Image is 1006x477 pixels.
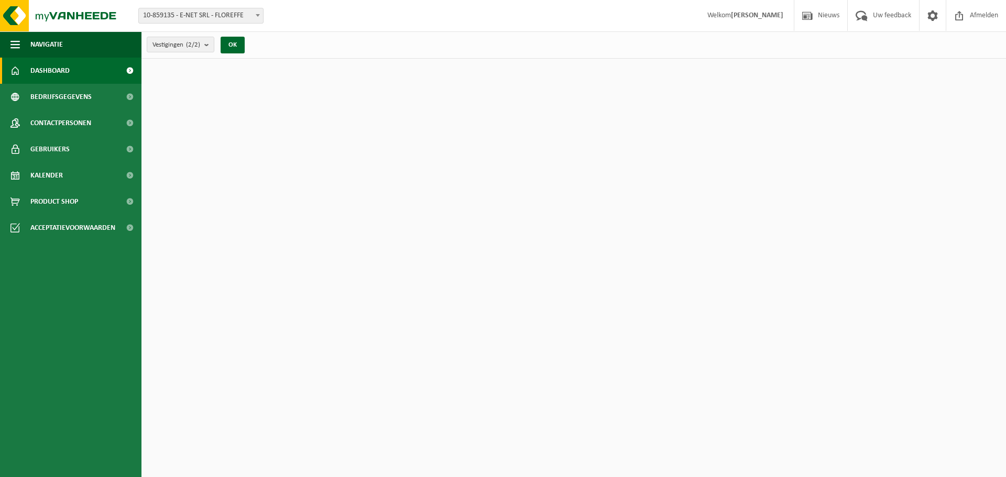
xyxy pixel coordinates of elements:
[30,136,70,162] span: Gebruikers
[30,58,70,84] span: Dashboard
[186,41,200,48] count: (2/2)
[152,37,200,53] span: Vestigingen
[221,37,245,53] button: OK
[30,84,92,110] span: Bedrijfsgegevens
[30,215,115,241] span: Acceptatievoorwaarden
[138,8,264,24] span: 10-859135 - E-NET SRL - FLOREFFE
[30,162,63,188] span: Kalender
[30,31,63,58] span: Navigatie
[147,37,214,52] button: Vestigingen(2/2)
[30,110,91,136] span: Contactpersonen
[30,188,78,215] span: Product Shop
[139,8,263,23] span: 10-859135 - E-NET SRL - FLOREFFE
[731,12,783,19] strong: [PERSON_NAME]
